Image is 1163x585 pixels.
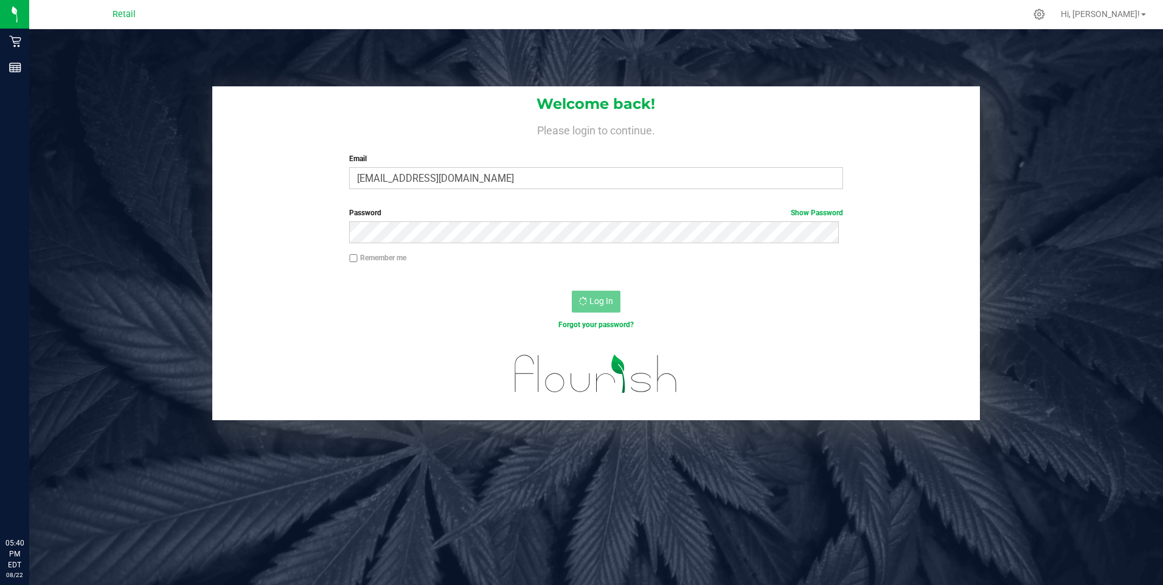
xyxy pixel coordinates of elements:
inline-svg: Retail [9,35,21,47]
span: Log In [589,296,613,306]
input: Remember me [349,254,358,263]
span: Hi, [PERSON_NAME]! [1061,9,1140,19]
p: 08/22 [5,570,24,580]
button: Log In [572,291,620,313]
div: Manage settings [1032,9,1047,20]
span: Password [349,209,381,217]
a: Forgot your password? [558,320,634,329]
p: 05:40 PM EDT [5,538,24,570]
img: flourish_logo.svg [500,343,692,405]
span: Retail [113,9,136,19]
label: Email [349,153,843,164]
label: Remember me [349,252,406,263]
a: Show Password [791,209,843,217]
h4: Please login to continue. [212,122,981,136]
inline-svg: Reports [9,61,21,74]
h1: Welcome back! [212,96,981,112]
